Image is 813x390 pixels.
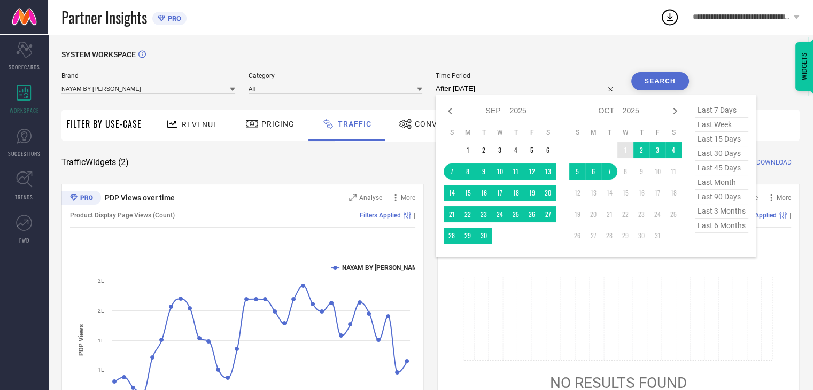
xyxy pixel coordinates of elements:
text: NAYAM BY [PERSON_NAME] [342,264,423,271]
td: Sun Sep 14 2025 [444,185,460,201]
td: Mon Sep 15 2025 [460,185,476,201]
td: Sun Sep 07 2025 [444,163,460,180]
span: DOWNLOAD [756,157,792,168]
td: Mon Oct 20 2025 [585,206,601,222]
td: Sat Sep 20 2025 [540,185,556,201]
td: Wed Oct 15 2025 [617,185,633,201]
th: Saturday [665,128,682,137]
svg: Zoom [349,194,357,201]
td: Wed Oct 22 2025 [617,206,633,222]
td: Sun Sep 21 2025 [444,206,460,222]
span: Product Display Page Views (Count) [70,212,175,219]
td: Mon Sep 29 2025 [460,228,476,244]
td: Thu Sep 04 2025 [508,142,524,158]
span: Filter By Use-Case [67,118,142,130]
td: Tue Oct 21 2025 [601,206,617,222]
td: Fri Oct 10 2025 [649,163,665,180]
td: Sat Sep 27 2025 [540,206,556,222]
td: Fri Oct 03 2025 [649,142,665,158]
div: Next month [669,105,682,118]
td: Tue Sep 16 2025 [476,185,492,201]
td: Sat Oct 11 2025 [665,163,682,180]
th: Wednesday [492,128,508,137]
td: Thu Sep 11 2025 [508,163,524,180]
span: Conversion [415,120,467,128]
td: Tue Sep 02 2025 [476,142,492,158]
th: Wednesday [617,128,633,137]
span: last 45 days [695,161,748,175]
td: Mon Oct 13 2025 [585,185,601,201]
span: PDP Views over time [105,193,175,202]
td: Mon Oct 06 2025 [585,163,601,180]
th: Saturday [540,128,556,137]
div: Premium [61,191,101,207]
span: last 30 days [695,146,748,161]
span: Brand [61,72,235,80]
span: FWD [19,236,29,244]
text: 2L [98,278,104,284]
span: TRENDS [15,193,33,201]
th: Sunday [569,128,585,137]
td: Tue Sep 09 2025 [476,163,492,180]
td: Mon Sep 01 2025 [460,142,476,158]
span: | [414,212,415,219]
td: Thu Sep 25 2025 [508,206,524,222]
td: Wed Sep 24 2025 [492,206,508,222]
th: Monday [585,128,601,137]
td: Tue Oct 28 2025 [601,228,617,244]
tspan: PDP Views [78,324,85,356]
td: Sat Sep 13 2025 [540,163,556,180]
input: Select time period [436,82,618,95]
td: Sat Oct 04 2025 [665,142,682,158]
th: Tuesday [601,128,617,137]
td: Wed Oct 08 2025 [617,163,633,180]
span: | [789,212,791,219]
td: Sat Oct 18 2025 [665,185,682,201]
td: Tue Oct 14 2025 [601,185,617,201]
td: Tue Oct 07 2025 [601,163,617,180]
td: Sun Sep 28 2025 [444,228,460,244]
text: 1L [98,367,104,373]
th: Thursday [633,128,649,137]
td: Thu Sep 18 2025 [508,185,524,201]
td: Fri Sep 12 2025 [524,163,540,180]
span: last 15 days [695,132,748,146]
td: Fri Sep 19 2025 [524,185,540,201]
td: Thu Oct 16 2025 [633,185,649,201]
td: Thu Oct 23 2025 [633,206,649,222]
button: Search [631,72,689,90]
span: last week [695,118,748,132]
td: Sun Oct 26 2025 [569,228,585,244]
span: SUGGESTIONS [8,150,41,158]
td: Sat Sep 06 2025 [540,142,556,158]
span: last 90 days [695,190,748,204]
span: Category [249,72,422,80]
td: Tue Sep 30 2025 [476,228,492,244]
span: last 3 months [695,204,748,219]
text: 1L [98,338,104,344]
span: WORKSPACE [10,106,39,114]
span: SYSTEM WORKSPACE [61,50,136,59]
span: last month [695,175,748,190]
span: SCORECARDS [9,63,40,71]
span: Partner Insights [61,6,147,28]
td: Wed Sep 03 2025 [492,142,508,158]
td: Sun Oct 19 2025 [569,206,585,222]
th: Friday [524,128,540,137]
span: Analyse [359,194,382,201]
td: Fri Oct 17 2025 [649,185,665,201]
span: Traffic Widgets ( 2 ) [61,157,129,168]
span: More [401,194,415,201]
td: Thu Oct 30 2025 [633,228,649,244]
td: Fri Sep 05 2025 [524,142,540,158]
td: Mon Sep 08 2025 [460,163,476,180]
td: Wed Sep 10 2025 [492,163,508,180]
th: Thursday [508,128,524,137]
td: Tue Sep 23 2025 [476,206,492,222]
span: Time Period [436,72,618,80]
td: Fri Sep 26 2025 [524,206,540,222]
td: Thu Oct 09 2025 [633,163,649,180]
td: Sun Oct 05 2025 [569,163,585,180]
th: Monday [460,128,476,137]
th: Sunday [444,128,460,137]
